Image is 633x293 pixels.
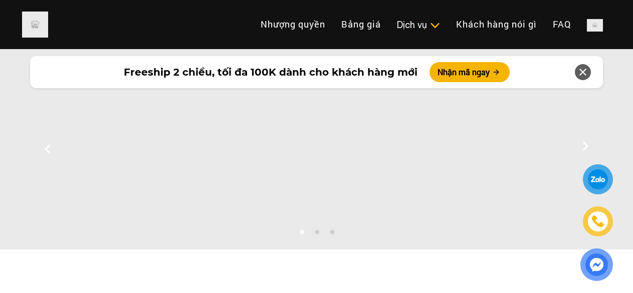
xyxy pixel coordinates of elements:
button: 3 [327,229,337,239]
a: Bảng giá [333,14,389,35]
span: Freeship 2 chiều, tối đa 100K dành cho khách hàng mới [124,65,417,80]
button: 2 [312,229,322,239]
a: FAQ [545,14,579,35]
div: Dịch vụ [397,18,440,32]
a: phone-icon [584,208,612,235]
a: Nhượng quyền [253,14,333,35]
img: subToggleIcon [430,21,440,31]
img: phone-icon [590,214,605,229]
button: 1 [297,229,307,239]
button: Nhận mã ngay [430,62,510,82]
a: Khách hàng nói gì [448,14,545,35]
